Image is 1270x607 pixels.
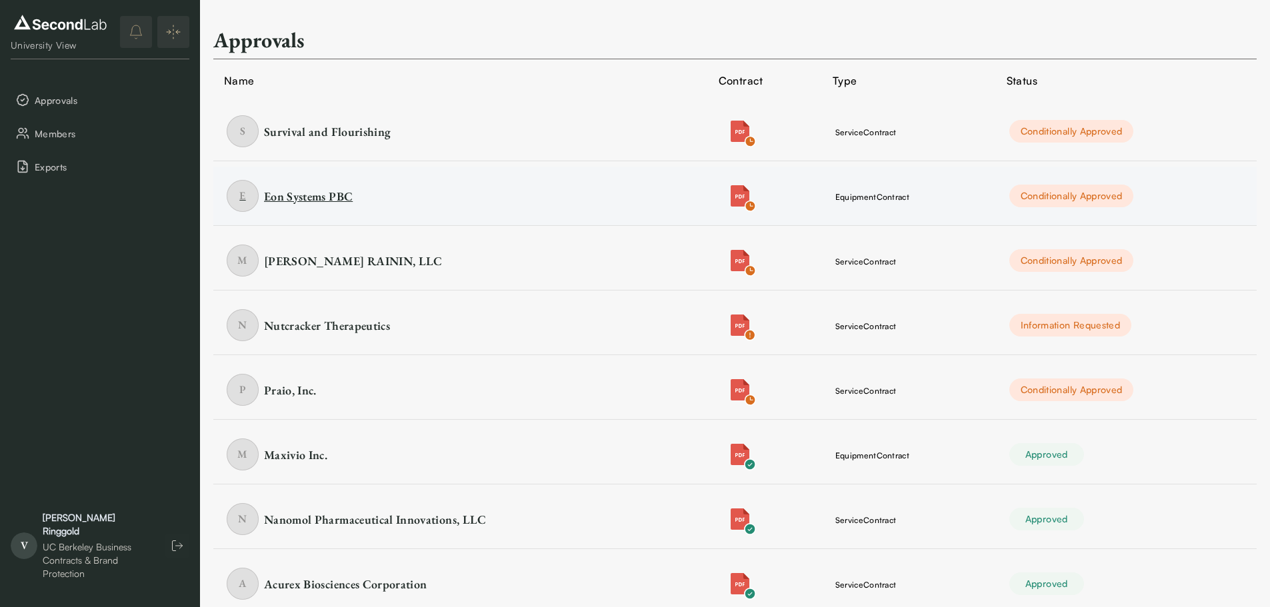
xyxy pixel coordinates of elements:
img: Check icon for pdf [744,265,756,277]
div: Maxivio Inc. [264,446,327,463]
span: service Contract [835,386,897,396]
th: Type [822,65,996,97]
img: Attachment icon for pdf [729,444,751,465]
a: item METTLER-TOLEDO RAININ, LLC [227,245,560,277]
div: University View [11,39,110,52]
span: S [227,115,259,147]
button: Attachment icon for pdfCheck icon for pdf [721,177,759,215]
button: Log out [165,534,189,558]
button: Approvals [11,86,189,114]
button: Expand/Collapse sidebar [157,16,189,48]
button: notifications [120,16,152,48]
div: Conditionally Approved [1009,185,1134,207]
img: Attachment icon for pdf [729,185,751,207]
span: V [11,532,37,559]
div: Conditionally Approved [1009,249,1134,272]
span: M [227,245,259,277]
div: Nutcracker Therapeutics [264,317,390,334]
span: E [227,180,259,212]
div: Survival and Flourishing [264,123,391,140]
img: logo [11,12,110,33]
img: Check icon for pdf [744,458,756,470]
button: Attachment icon for pdfCheck icon for pdf [721,371,759,408]
div: Approved [1009,572,1084,595]
img: Check icon for pdf [744,588,756,600]
span: A [227,568,259,600]
span: service Contract [835,257,897,267]
span: P [227,374,259,406]
img: Check icon for pdf [744,394,756,406]
th: Status [996,65,1257,97]
div: UC Berkeley Business Contracts & Brand Protection [43,540,152,580]
div: Information Requested [1009,314,1131,336]
span: Members [35,127,184,141]
img: Check icon for pdf [744,329,756,341]
span: Approvals [35,93,184,107]
button: Attachment icon for pdfCheck icon for pdf [721,242,759,279]
img: Check icon for pdf [744,523,756,535]
img: Attachment icon for pdf [729,314,751,336]
button: Members [11,119,189,147]
img: Attachment icon for pdf [729,121,751,142]
div: Approved [1009,508,1084,530]
a: item Eon Systems PBC [227,180,560,212]
button: Attachment icon for pdfCheck icon for pdf [721,306,759,344]
div: Nanomol Pharmaceutical Innovations, LLC [264,511,487,528]
div: Approved [1009,443,1084,466]
div: Eon Systems PBC [264,188,353,205]
th: Contract [708,65,822,97]
div: [PERSON_NAME] RAININ, LLC [264,253,443,269]
span: service Contract [835,580,897,590]
h2: Approvals [213,27,305,53]
a: item Nanomol Pharmaceutical Innovations, LLC [227,503,560,535]
img: Attachment icon for pdf [729,250,751,271]
button: Attachment icon for pdfCheck icon for pdf [721,113,759,150]
div: Conditionally Approved [1009,120,1134,143]
div: Conditionally Approved [1009,378,1134,401]
img: Attachment icon for pdf [729,379,751,400]
div: Acurex Biosciences Corporation [264,576,427,592]
img: Check icon for pdf [744,200,756,212]
button: Attachment icon for pdfCheck icon for pdf [721,436,759,473]
img: Check icon for pdf [744,135,756,147]
a: item Praio, Inc. [227,374,560,406]
button: Exports [11,153,189,181]
button: Attachment icon for pdfCheck icon for pdf [721,565,759,602]
button: Attachment icon for pdfCheck icon for pdf [721,500,759,538]
span: equipment Contract [835,450,909,460]
span: service Contract [835,321,897,331]
img: Attachment icon for pdf [729,508,751,530]
div: [PERSON_NAME] Ringgold [43,511,152,538]
a: item Survival and Flourishing [227,115,560,147]
span: service Contract [835,127,897,137]
a: item Maxivio Inc. [227,438,560,470]
a: item Acurex Biosciences Corporation [227,568,560,600]
span: equipment Contract [835,192,909,202]
div: Praio, Inc. [264,382,317,398]
th: Name [213,65,708,97]
span: N [227,503,259,535]
span: N [227,309,259,341]
span: service Contract [835,515,897,525]
span: Exports [35,160,184,174]
span: M [227,438,259,470]
a: item Nutcracker Therapeutics [227,309,560,341]
img: Attachment icon for pdf [729,573,751,594]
